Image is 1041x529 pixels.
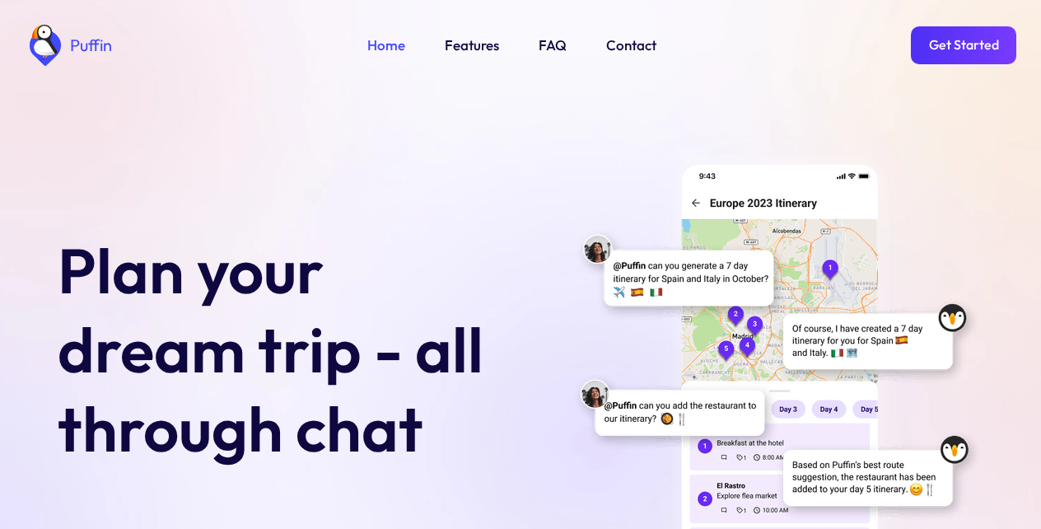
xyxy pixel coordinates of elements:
a: Features [445,35,499,56]
a: Home [367,35,405,56]
h1: Plan your dream trip - all through chat [58,231,511,468]
a: Contact [606,35,656,56]
div: Puffin [66,37,112,54]
a: Get Started [911,26,1016,64]
a: FAQ [539,35,567,56]
a: home [25,25,112,66]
